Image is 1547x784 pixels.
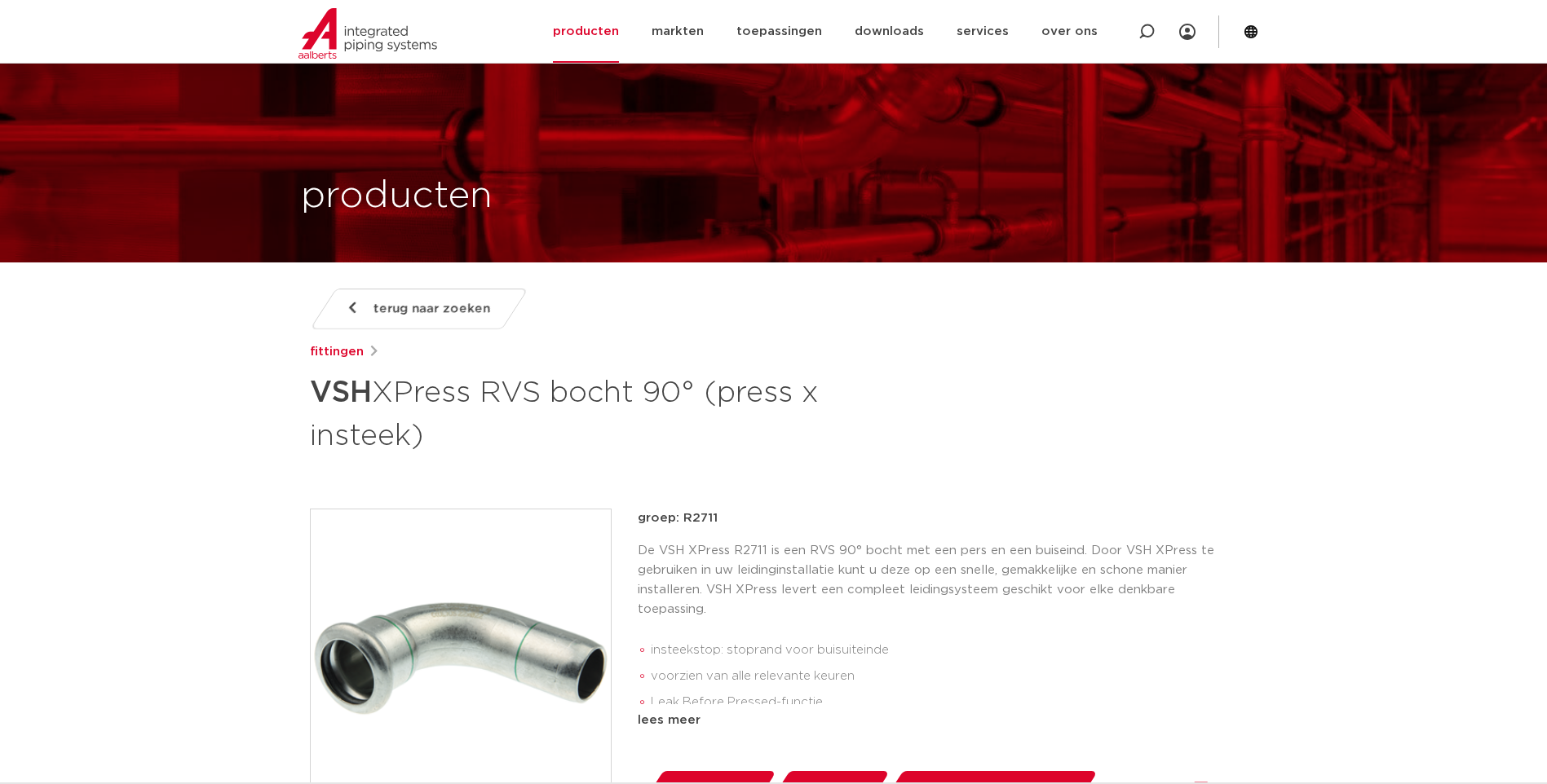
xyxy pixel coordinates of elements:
strong: VSH [310,378,372,407]
li: voorzien van alle relevante keuren [651,663,1238,689]
a: terug naar zoeken [309,288,528,329]
p: De VSH XPress R2711 is een RVS 90° bocht met een pers en een buiseind. Door VSH XPress te gebruik... [638,541,1238,619]
h1: producten [301,170,493,222]
span: terug naar zoeken [373,296,490,322]
h1: XPress RVS bocht 90° (press x insteek) [310,368,922,456]
p: groep: R2711 [638,509,1238,528]
a: fittingen [310,342,364,362]
div: lees meer [638,711,1238,730]
li: Leak Before Pressed-functie [651,689,1238,716]
li: insteekstop: stoprand voor buisuiteinde [651,637,1238,663]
